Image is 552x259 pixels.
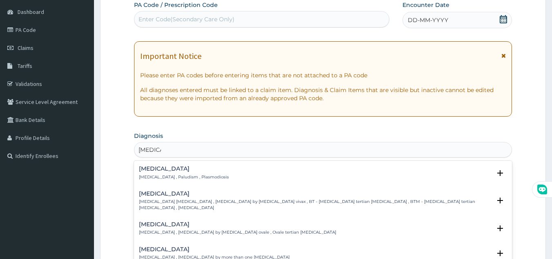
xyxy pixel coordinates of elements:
p: [MEDICAL_DATA] , [MEDICAL_DATA] by [MEDICAL_DATA] ovale , Ovale tertian [MEDICAL_DATA] [139,230,336,235]
p: All diagnoses entered must be linked to a claim item. Diagnosis & Claim Items that are visible bu... [140,86,506,102]
p: [MEDICAL_DATA] [MEDICAL_DATA] , [MEDICAL_DATA] by [MEDICAL_DATA] vivax , BT - [MEDICAL_DATA] tert... [139,199,492,211]
i: open select status [495,248,505,258]
label: Diagnosis [134,132,163,140]
h4: [MEDICAL_DATA] [139,246,290,252]
span: DD-MM-YYYY [408,16,448,24]
h1: Important Notice [140,52,201,61]
label: Encounter Date [402,1,449,9]
h4: [MEDICAL_DATA] [139,166,229,172]
div: Enter Code(Secondary Care Only) [139,15,235,23]
i: open select status [495,196,505,205]
span: Claims [18,44,34,52]
h4: [MEDICAL_DATA] [139,191,492,197]
p: Please enter PA codes before entering items that are not attached to a PA code [140,71,506,79]
i: open select status [495,223,505,233]
span: Dashboard [18,8,44,16]
label: PA Code / Prescription Code [134,1,218,9]
p: [MEDICAL_DATA] , Paludism , Plasmodiosis [139,174,229,180]
h4: [MEDICAL_DATA] [139,221,336,227]
i: open select status [495,168,505,178]
span: Tariffs [18,62,32,70]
